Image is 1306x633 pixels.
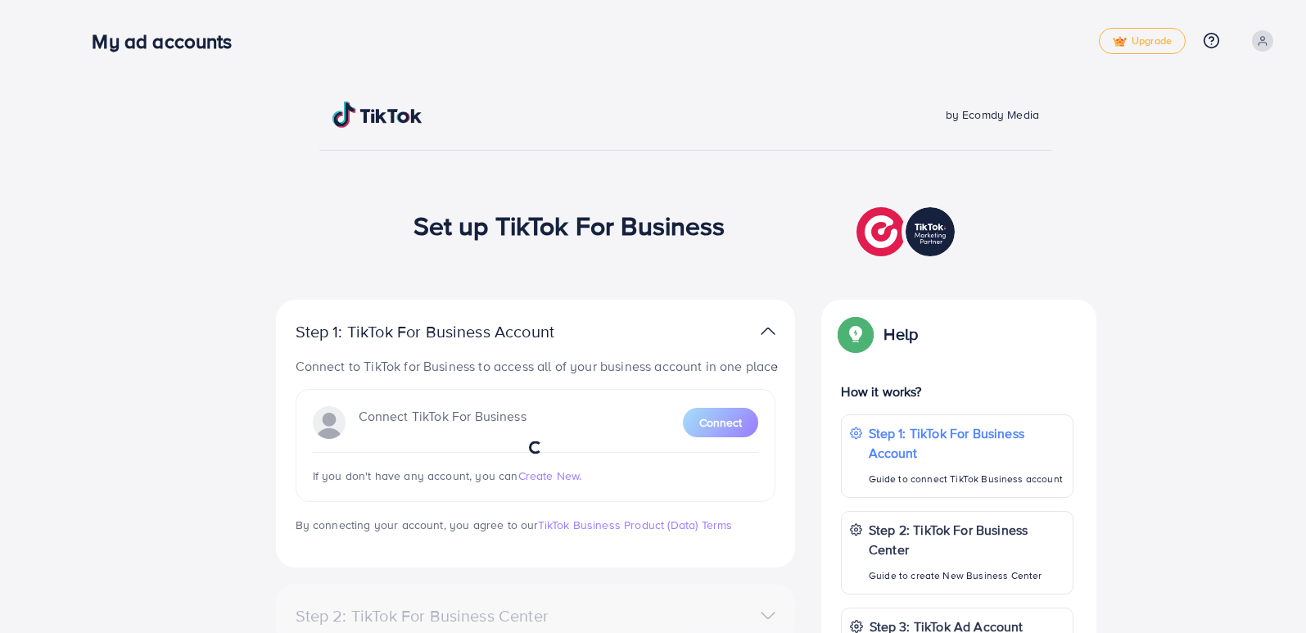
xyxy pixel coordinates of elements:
span: Upgrade [1113,35,1172,47]
img: Popup guide [841,319,870,349]
h3: My ad accounts [92,29,245,53]
img: TikTok partner [856,203,959,260]
p: How it works? [841,382,1073,401]
p: Step 1: TikTok For Business Account [869,423,1064,463]
img: TikTok [332,102,423,128]
img: tick [1113,36,1127,47]
h1: Set up TikTok For Business [413,210,725,241]
p: Step 2: TikTok For Business Center [869,520,1064,559]
p: Step 1: TikTok For Business Account [296,322,607,341]
p: Help [883,324,918,344]
p: Guide to create New Business Center [869,566,1064,586]
a: tickUpgrade [1099,28,1186,54]
span: by Ecomdy Media [946,106,1039,123]
img: TikTok partner [761,319,775,343]
p: Guide to connect TikTok Business account [869,469,1064,489]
